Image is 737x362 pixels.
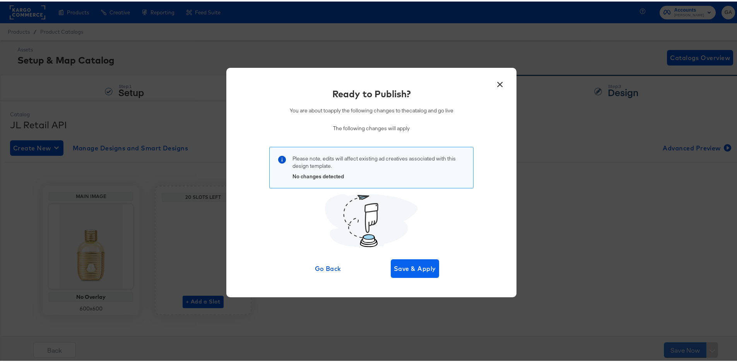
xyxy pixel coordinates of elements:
[493,74,507,88] button: ×
[391,258,439,276] button: Save & Apply
[394,262,436,272] span: Save & Apply
[292,171,344,178] strong: No changes detected
[290,123,453,131] p: The following changes will apply
[304,258,352,276] button: Go Back
[292,153,465,168] p: Please note, edits will affect existing ad creatives associated with this design template .
[307,262,349,272] span: Go Back
[332,86,411,99] div: Ready to Publish?
[290,105,453,113] p: You are about to apply the following changes to the catalog and go live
